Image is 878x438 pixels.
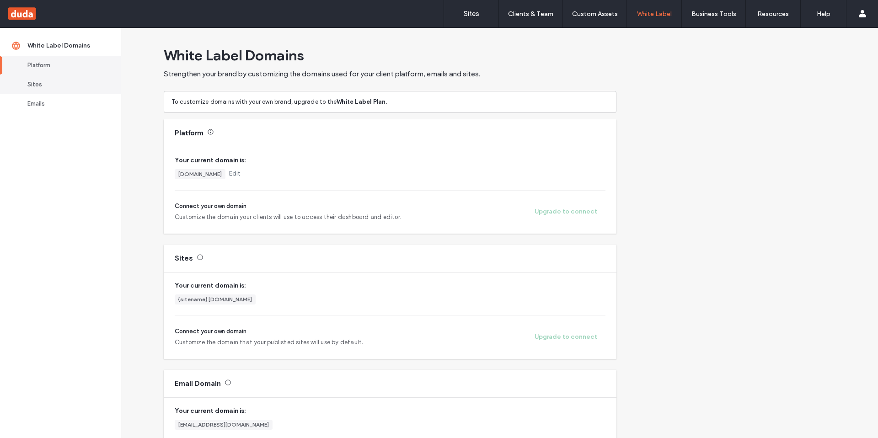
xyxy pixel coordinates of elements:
[164,46,304,64] span: White Label Domains
[175,327,363,336] span: Connect your own domain
[637,10,672,18] label: White Label
[175,338,363,347] span: Customize the domain that your published sites will use by default.
[691,10,736,18] label: Business Tools
[175,379,221,389] div: Email Domain
[385,98,387,105] b: .
[171,98,387,105] span: To customize domains with your own brand, upgrade to the
[178,421,269,429] div: [EMAIL_ADDRESS][DOMAIN_NAME]
[27,80,102,89] div: Sites
[27,61,102,70] div: Platform
[175,202,402,211] span: Connect your own domain
[175,128,203,138] div: Platform
[508,10,553,18] label: Clients & Team
[178,295,252,304] div: {sitename}.[DOMAIN_NAME]
[175,253,193,263] div: Sites
[817,10,830,18] label: Help
[175,213,402,222] span: Customize the domain your clients will use to access their dashboard and editor.
[178,170,222,178] div: [DOMAIN_NAME]
[27,41,102,50] div: White Label Domains
[175,281,605,291] span: Your current domain is:
[21,6,40,15] span: Help
[164,69,480,79] span: Strengthen your brand by customizing the domains used for your client platform, emails and sites.
[229,169,241,178] a: Edit
[27,99,102,108] div: Emails
[175,406,605,416] span: Your current domain is:
[757,10,789,18] label: Resources
[337,98,387,105] b: White Label Plan
[572,10,618,18] label: Custom Assets
[175,155,605,166] span: Your current domain is:
[464,10,479,18] label: Sites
